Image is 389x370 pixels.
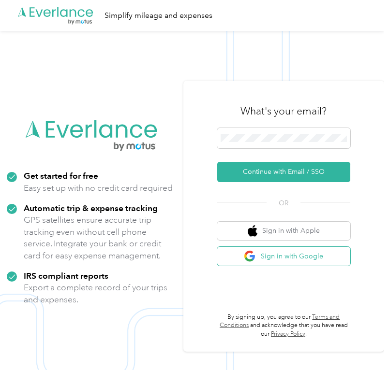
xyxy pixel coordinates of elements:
[240,104,327,118] h3: What's your email?
[24,214,177,261] p: GPS satellites ensure accurate trip tracking even without cell phone service. Integrate your bank...
[24,282,177,305] p: Export a complete record of your trips and expenses.
[267,198,300,208] span: OR
[217,222,350,241] button: apple logoSign in with Apple
[24,203,158,213] strong: Automatic trip & expense tracking
[217,313,350,339] p: By signing up, you agree to our and acknowledge that you have read our .
[24,270,108,281] strong: IRS compliant reports
[24,182,173,194] p: Easy set up with no credit card required
[24,171,98,181] strong: Get started for free
[271,330,305,338] a: Privacy Policy
[217,162,350,182] button: Continue with Email / SSO
[217,247,350,266] button: google logoSign in with Google
[248,225,257,237] img: apple logo
[244,250,256,262] img: google logo
[105,10,212,22] div: Simplify mileage and expenses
